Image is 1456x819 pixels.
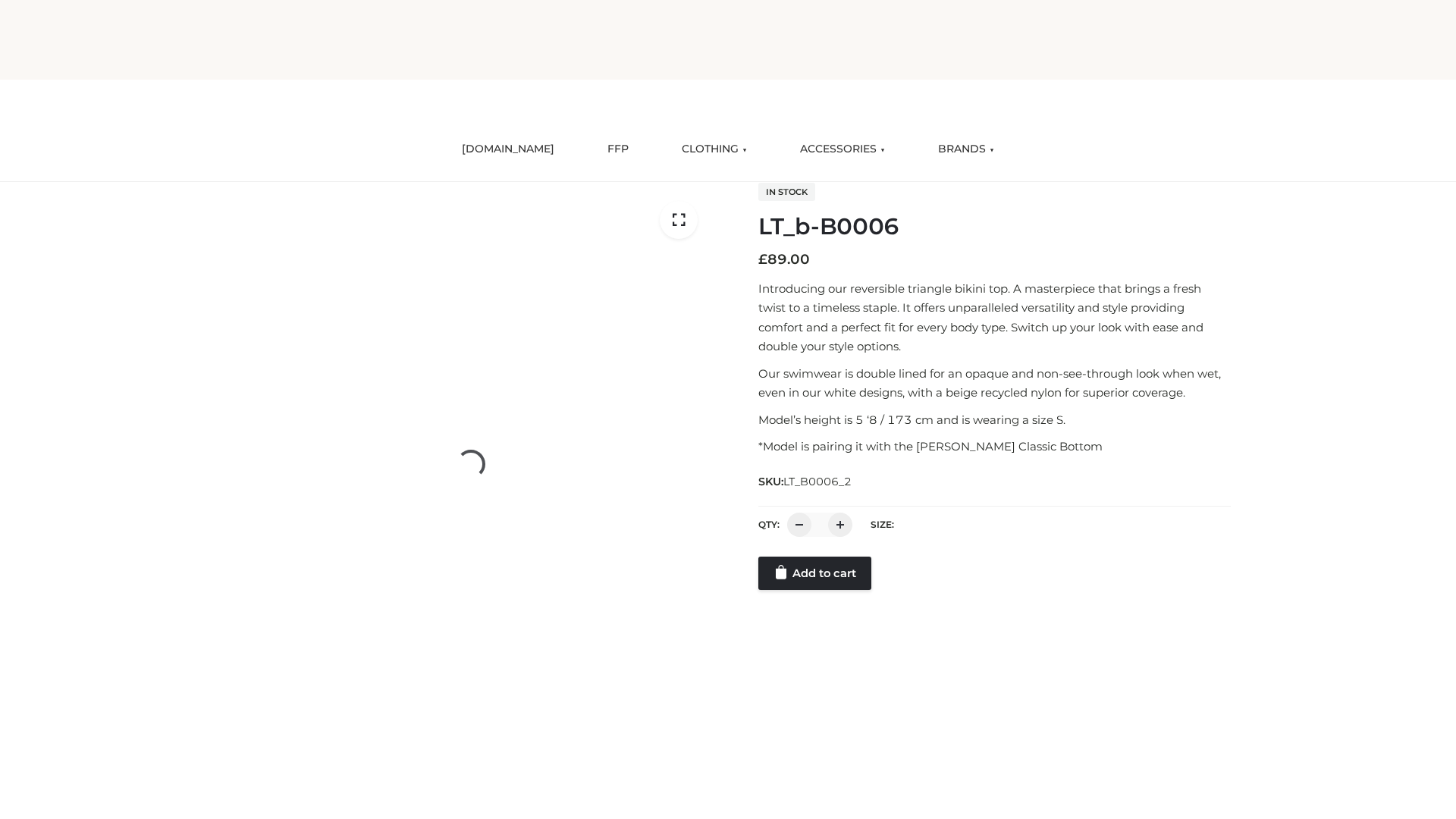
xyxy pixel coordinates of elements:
p: *Model is pairing it with the [PERSON_NAME] Classic Bottom [758,437,1231,457]
label: QTY: [758,519,780,530]
a: BRANDS [927,133,1006,166]
a: ACCESSORIES [789,133,896,166]
a: FFP [596,133,640,166]
p: Model’s height is 5 ‘8 / 173 cm and is wearing a size S. [758,410,1231,430]
a: CLOTHING [670,133,758,166]
span: LT_B0006_2 [783,475,852,488]
h1: LT_b-B0006 [758,213,1231,240]
span: SKU: [758,472,853,491]
a: [DOMAIN_NAME] [450,133,566,166]
p: Our swimwear is double lined for an opaque and non-see-through look when wet, even in our white d... [758,364,1231,403]
label: Size: [871,519,894,530]
span: £ [758,251,767,268]
p: Introducing our reversible triangle bikini top. A masterpiece that brings a fresh twist to a time... [758,279,1231,356]
bdi: 89.00 [758,251,810,268]
a: Add to cart [758,557,871,590]
span: In stock [758,183,815,201]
